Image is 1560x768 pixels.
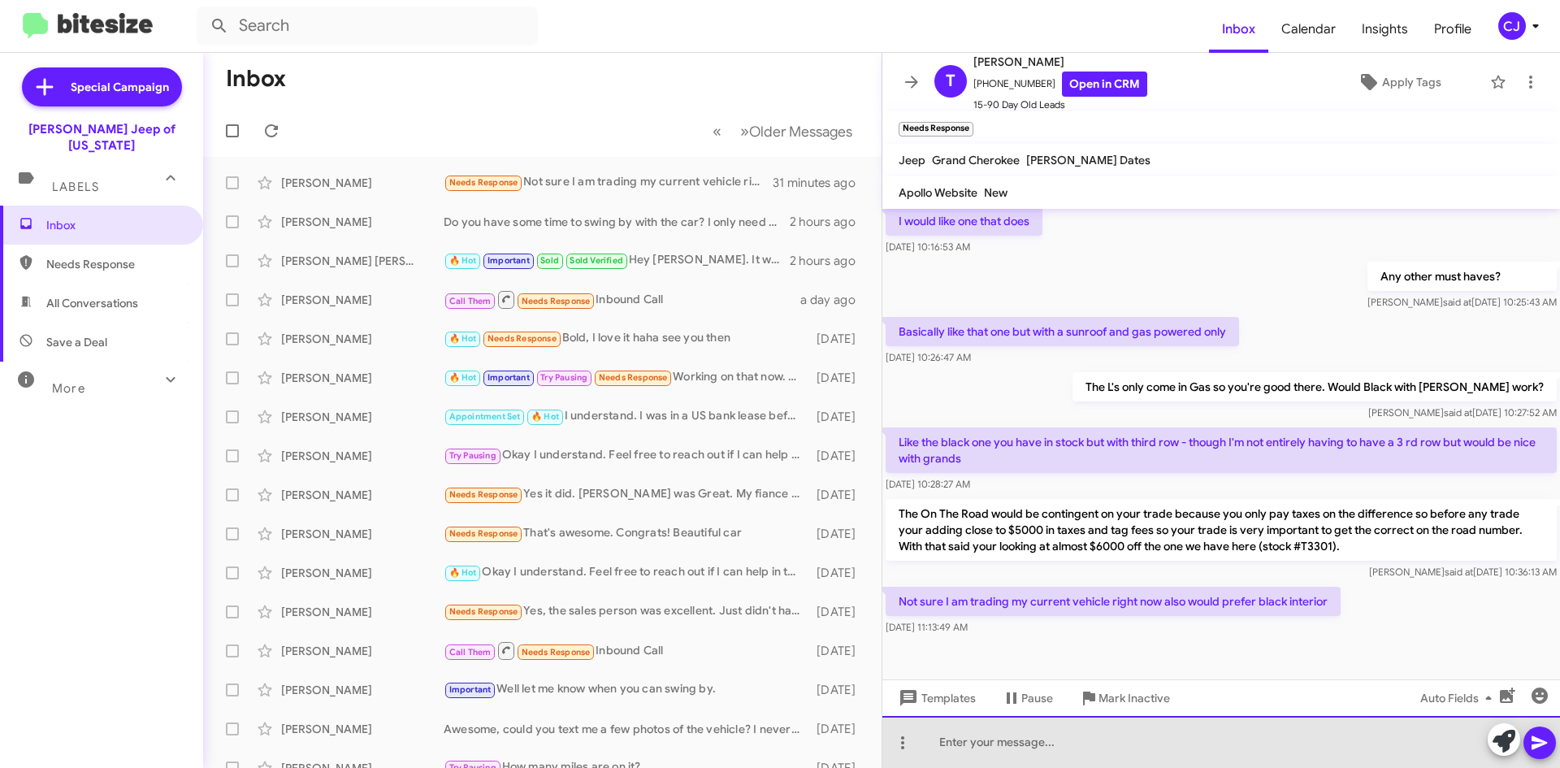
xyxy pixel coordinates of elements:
div: Yes, the sales person was excellent. Just didn't have the right car. [444,602,808,621]
button: Previous [703,115,731,148]
div: [DATE] [808,487,869,503]
span: 🔥 Hot [531,411,559,422]
button: Mark Inactive [1066,683,1183,713]
div: [PERSON_NAME] [281,526,444,542]
span: Important [449,684,492,695]
span: Save a Deal [46,334,107,350]
span: Sold [540,255,559,266]
div: Okay I understand. Feel free to reach out if I can help in the future!👍 [444,563,808,582]
span: T [946,68,955,94]
span: [DATE] 10:16:53 AM [886,241,970,253]
div: Inbound Call [444,640,808,661]
span: Needs Response [522,647,591,657]
div: [DATE] [808,643,869,659]
span: Older Messages [749,123,852,141]
span: [DATE] 10:28:27 AM [886,478,970,490]
span: Sold Verified [570,255,623,266]
button: Templates [882,683,989,713]
div: [PERSON_NAME] [281,292,444,308]
span: Apply Tags [1382,67,1441,97]
div: [DATE] [808,604,869,620]
span: Inbox [46,217,184,233]
div: 2 hours ago [790,214,869,230]
button: Auto Fields [1407,683,1511,713]
div: Do you have some time to swing by with the car? I only need about 10-20 minutes to give you our b... [444,214,790,230]
span: Grand Cherokee [932,153,1020,167]
input: Search [197,7,538,46]
div: [DATE] [808,370,869,386]
p: Not sure I am trading my current vehicle right now also would prefer black interior [886,587,1341,616]
div: [PERSON_NAME] [281,721,444,737]
span: said at [1443,296,1471,308]
button: Next [730,115,862,148]
span: Needs Response [449,489,518,500]
span: 🔥 Hot [449,567,477,578]
span: Important [487,255,530,266]
span: 15-90 Day Old Leads [973,97,1147,113]
div: [PERSON_NAME] [281,448,444,464]
div: Okay I understand. Feel free to reach out if I can help in the future!👍 [444,446,808,465]
small: Needs Response [899,122,973,137]
div: [DATE] [808,721,869,737]
div: Awesome, could you text me a few photos of the vehicle? I never got to see it when you purchased ... [444,721,808,737]
span: [PERSON_NAME] [DATE] 10:36:13 AM [1369,566,1557,578]
span: Try Pausing [540,372,587,383]
span: Templates [895,683,976,713]
p: The L's only come in Gas so you're good there. Would Black with [PERSON_NAME] work? [1072,372,1557,401]
p: Basically like that one but with a sunroof and gas powered only [886,317,1239,346]
a: Profile [1421,6,1484,53]
div: [PERSON_NAME] [281,682,444,698]
div: [PERSON_NAME] [281,487,444,503]
nav: Page navigation example [704,115,862,148]
div: 31 minutes ago [773,175,869,191]
span: All Conversations [46,295,138,311]
p: I would like one that does [886,206,1042,236]
div: [PERSON_NAME] [281,331,444,347]
span: Needs Response [46,256,184,272]
div: Yes it did. [PERSON_NAME] was Great. My fiance making final decision & she Not a quick buyer . We... [444,485,808,504]
p: Any other must haves? [1367,262,1557,291]
span: Needs Response [449,177,518,188]
div: a day ago [800,292,869,308]
span: [PERSON_NAME] [973,52,1147,72]
span: Try Pausing [449,450,496,461]
div: [PERSON_NAME] [281,370,444,386]
span: Special Campaign [71,79,169,95]
a: Calendar [1268,6,1349,53]
span: Needs Response [449,528,518,539]
span: Needs Response [522,296,591,306]
div: [DATE] [808,448,869,464]
a: Open in CRM [1062,72,1147,97]
span: [DATE] 10:26:47 AM [886,351,971,363]
div: [PERSON_NAME] [281,643,444,659]
a: Inbox [1209,6,1268,53]
span: [PHONE_NUMBER] [973,72,1147,97]
div: [PERSON_NAME] [281,604,444,620]
div: [PERSON_NAME] [281,565,444,581]
span: « [713,121,721,141]
p: Like the black one you have in stock but with third row - though I'm not entirely having to have ... [886,427,1557,473]
span: [PERSON_NAME] Dates [1026,153,1150,167]
span: Insights [1349,6,1421,53]
span: Mark Inactive [1098,683,1170,713]
div: 2 hours ago [790,253,869,269]
span: Call Them [449,647,492,657]
span: Jeep [899,153,925,167]
h1: Inbox [226,66,286,92]
div: Inbound Call [444,289,800,310]
div: Not sure I am trading my current vehicle right now also would prefer black interior [444,173,773,192]
span: 🔥 Hot [449,333,477,344]
div: That's awesome. Congrats! Beautiful car [444,524,808,543]
div: Well let me know when you can swing by. [444,680,808,699]
span: 🔥 Hot [449,372,477,383]
div: [DATE] [808,331,869,347]
span: 🔥 Hot [449,255,477,266]
span: [PERSON_NAME] [DATE] 10:27:52 AM [1368,406,1557,419]
a: Special Campaign [22,67,182,106]
span: [DATE] 11:13:49 AM [886,621,968,633]
span: Needs Response [449,606,518,617]
button: Pause [989,683,1066,713]
span: [PERSON_NAME] [DATE] 10:25:43 AM [1367,296,1557,308]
